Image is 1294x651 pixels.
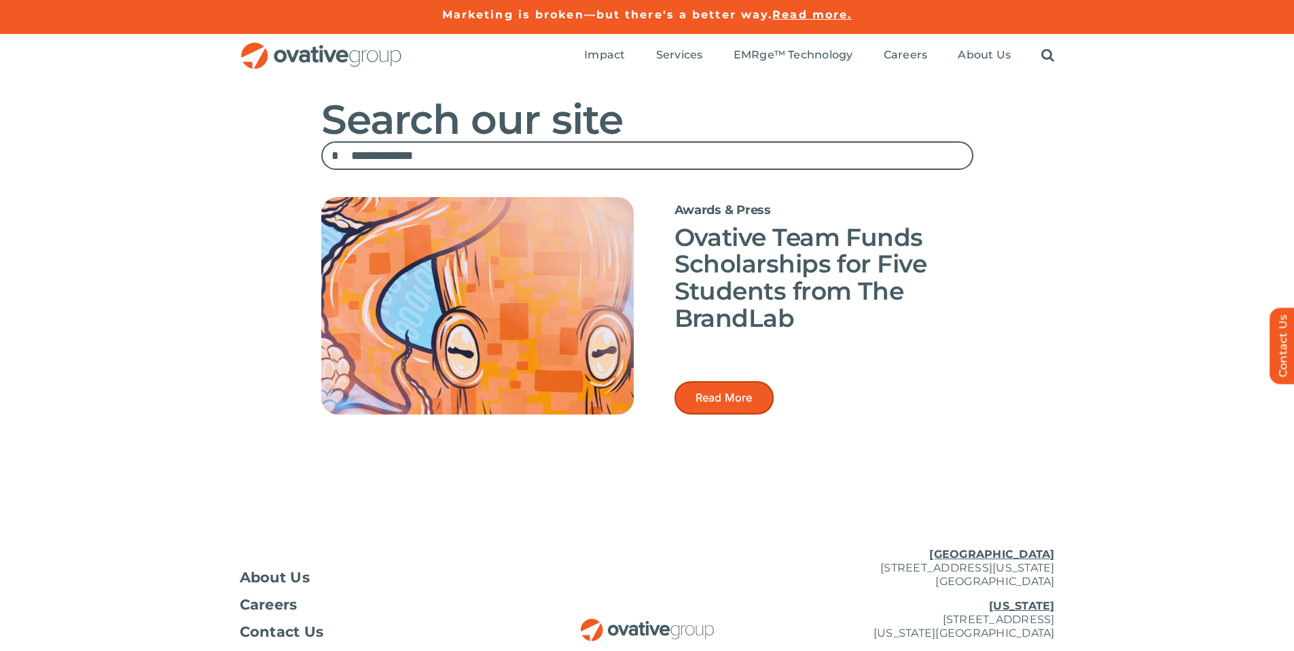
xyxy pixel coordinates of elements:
span: Careers [884,48,928,62]
h6: Awards & Press [675,204,973,217]
a: Read more. [772,8,852,21]
nav: Footer Menu [240,571,511,639]
span: About Us [240,571,310,584]
p: [STREET_ADDRESS][US_STATE] [GEOGRAPHIC_DATA] [783,548,1055,588]
a: Services [656,48,703,63]
span: Read More [696,391,753,404]
nav: Menu [584,34,1054,77]
a: Ovative Team Funds Scholarships for Five Students from The BrandLab [675,222,927,333]
span: Impact [584,48,625,62]
u: [US_STATE] [989,599,1054,612]
span: Contact Us [240,625,324,639]
a: OG_Full_horizontal_RGB [240,41,403,54]
a: EMRge™ Technology [734,48,853,63]
span: Services [656,48,703,62]
span: EMRge™ Technology [734,48,853,62]
a: Careers [240,598,511,612]
u: [GEOGRAPHIC_DATA] [929,548,1054,561]
a: Marketing is broken—but there's a better way. [442,8,773,21]
a: OG_Full_horizontal_RGB [579,617,715,630]
input: Search... [321,141,973,170]
a: Impact [584,48,625,63]
span: Careers [240,598,298,612]
a: Read More [675,381,774,415]
a: Search [1041,48,1054,63]
a: About Us [958,48,1011,63]
input: Search [321,141,350,170]
a: About Us [240,571,511,584]
a: Careers [884,48,928,63]
a: Contact Us [240,625,511,639]
span: About Us [958,48,1011,62]
h1: Search our site [321,98,973,141]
